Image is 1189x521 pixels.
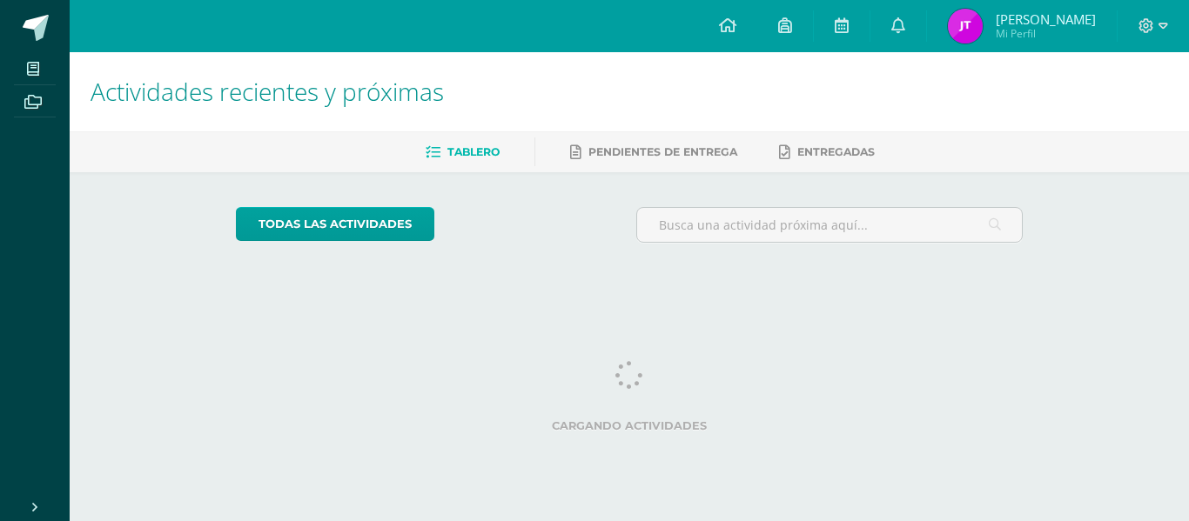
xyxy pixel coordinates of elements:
[447,145,500,158] span: Tablero
[588,145,737,158] span: Pendientes de entrega
[570,138,737,166] a: Pendientes de entrega
[637,208,1023,242] input: Busca una actividad próxima aquí...
[996,10,1096,28] span: [PERSON_NAME]
[426,138,500,166] a: Tablero
[779,138,875,166] a: Entregadas
[948,9,983,43] img: 5df3695dd98eab3a4dd2b3f75105fc8c.png
[797,145,875,158] span: Entregadas
[91,75,444,108] span: Actividades recientes y próximas
[996,26,1096,41] span: Mi Perfil
[236,419,1024,432] label: Cargando actividades
[236,207,434,241] a: todas las Actividades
